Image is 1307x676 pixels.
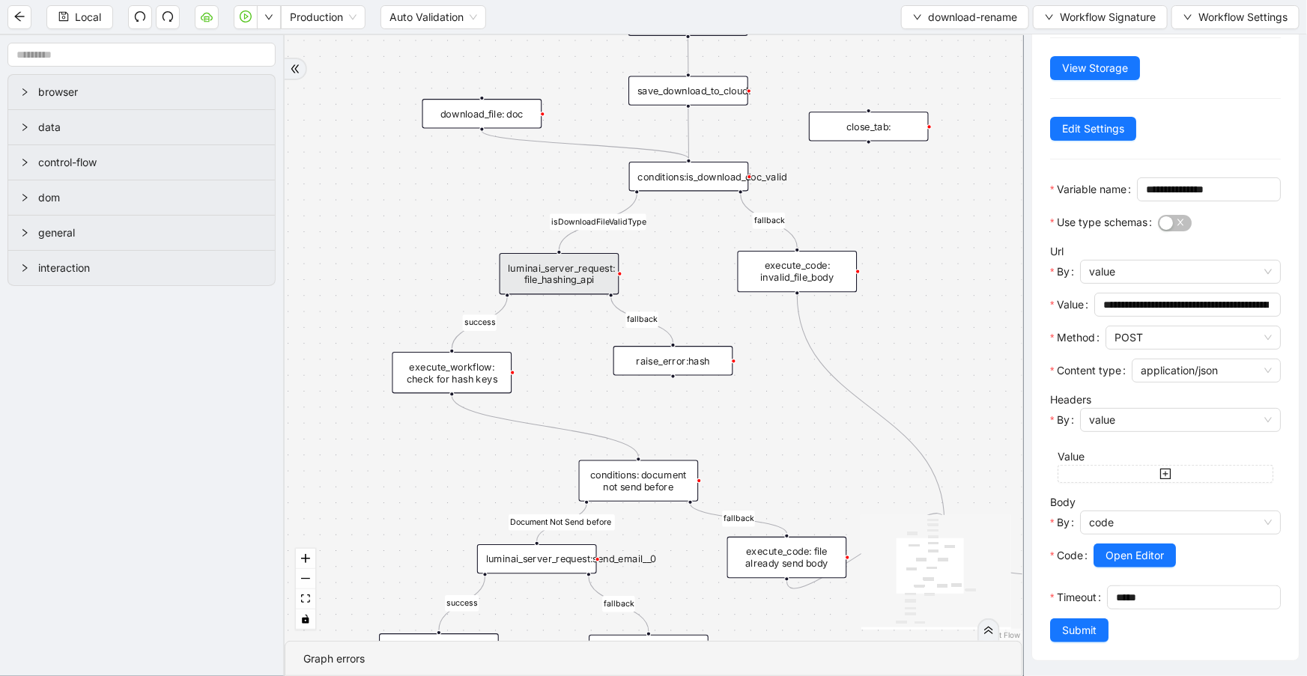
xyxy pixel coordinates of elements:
[296,589,315,609] button: fit view
[1057,296,1084,313] span: Value
[727,537,847,578] div: execute_code: file already send body
[156,5,180,29] button: redo
[234,5,258,29] button: play-circle
[296,549,315,569] button: zoom in
[589,635,709,664] div: raise_error:send_email__0
[1062,622,1097,639] span: Submit
[500,253,619,294] div: luminai_server_request: file_hashing_api
[38,154,263,171] span: control-flow
[509,504,615,541] g: Edge from conditions: document not send before to luminai_server_request:send_email__0
[46,5,113,29] button: saveLocal
[579,460,699,502] div: conditions: document not send before
[691,504,787,534] g: Edge from conditions: document not send before to execute_code: file already send body
[20,158,29,167] span: right
[303,651,1004,667] div: Graph errors
[1057,547,1083,564] span: Code
[8,75,275,109] div: browser
[1057,264,1070,280] span: By
[738,251,858,292] div: execute_code: invalid_file_body
[859,153,879,174] span: plus-circle
[1057,362,1121,379] span: Content type
[913,13,922,22] span: down
[628,7,748,36] div: delay: 8 sec
[290,64,300,74] span: double-right
[1089,511,1272,534] span: code
[264,13,273,22] span: down
[392,352,512,393] div: execute_workflow: check for hash keys
[13,10,25,22] span: arrow-left
[422,99,542,128] div: download_file: doc
[38,189,263,206] span: dom
[20,228,29,237] span: right
[20,88,29,97] span: right
[8,110,275,144] div: data
[1058,448,1273,465] div: Value
[1159,468,1171,480] span: plus-square
[1057,214,1147,231] span: Use type schemas
[741,194,798,248] g: Edge from conditions:is_download_doc_valid to execute_code: invalid_file_body
[1058,465,1273,483] button: plus-square
[809,112,929,141] div: close_tab:plus-circle
[809,112,929,141] div: close_tab:
[1115,326,1272,349] span: POST
[20,264,29,272] span: right
[1060,9,1156,25] span: Workflow Signature
[1033,5,1168,29] button: downWorkflow Signature
[162,10,174,22] span: redo
[1062,121,1124,137] span: Edit Settings
[296,569,315,589] button: zoom out
[1050,56,1140,80] button: View Storage
[8,216,275,250] div: general
[1106,547,1164,564] span: Open Editor
[7,5,31,29] button: arrow-left
[38,84,263,100] span: browser
[379,633,499,663] div: increment_ticket_count:
[629,162,749,191] div: conditions:is_download_doc_valid
[1050,245,1064,258] label: Url
[1050,618,1109,642] button: Submit
[787,514,944,588] g: Edge from execute_code: file already send body to luminai_server_request: failure_entry_to_sheet
[1050,117,1136,141] button: Edit Settings
[928,9,1017,25] span: download-rename
[1057,181,1126,198] span: Variable name
[688,108,689,158] g: Edge from save_download_to_cloud: to conditions:is_download_doc_valid
[296,609,315,630] button: toggle interactivity
[134,10,146,22] span: undo
[1057,412,1070,428] span: By
[611,297,673,343] g: Edge from luminai_server_request: file_hashing_api to raise_error:hash
[482,131,689,159] g: Edge from download_file: doc to conditions:is_download_doc_valid
[240,10,252,22] span: play-circle
[1057,514,1070,531] span: By
[257,5,281,29] button: down
[38,260,263,276] span: interaction
[8,145,275,180] div: control-flow
[290,6,357,28] span: Production
[20,123,29,132] span: right
[983,625,994,636] span: double-right
[1089,409,1272,431] span: value
[20,193,29,202] span: right
[1094,543,1176,567] button: Open Editor
[75,9,101,25] span: Local
[550,194,646,250] g: Edge from conditions:is_download_doc_valid to luminai_server_request: file_hashing_api
[128,5,152,29] button: undo
[477,544,597,573] div: luminai_server_request:send_email__0
[201,10,213,22] span: cloud-server
[1171,5,1300,29] button: downWorkflow Settings
[452,297,507,349] g: Edge from luminai_server_request: file_hashing_api to execute_workflow: check for hash keys
[58,11,69,22] span: save
[613,346,733,375] div: raise_error:hash
[1183,13,1192,22] span: down
[1050,393,1091,406] label: Headers
[589,576,649,632] g: Edge from luminai_server_request:send_email__0 to raise_error:send_email__0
